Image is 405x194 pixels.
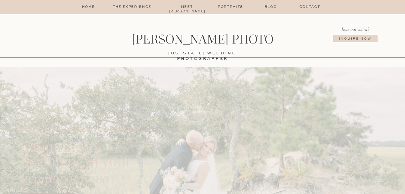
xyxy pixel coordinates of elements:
h2: Legacy of Love [21,171,175,190]
p: love our work? [335,25,376,33]
a: Portraits [216,5,245,10]
a: Blog [256,5,285,10]
a: [US_STATE] Wedding Photographer [19,128,151,140]
a: Inquire NOw [329,37,381,47]
a: Meet [PERSON_NAME] [169,5,205,10]
a: Capturing the Beginning of your [21,140,157,170]
a: Contact [295,5,324,10]
a: The Experience [107,5,158,10]
a: [PERSON_NAME] Photo [120,33,286,47]
a: home [81,5,96,10]
a: [US_STATE] wedding photographer [144,51,261,55]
